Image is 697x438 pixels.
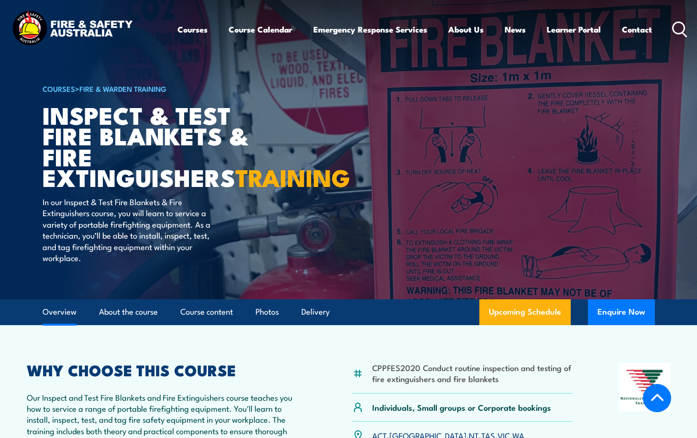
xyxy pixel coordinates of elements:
h6: > [43,83,279,94]
button: Enquire Now [588,299,655,325]
a: News [505,17,526,42]
a: COURSES [43,83,75,94]
a: Emergency Response Services [313,17,427,42]
a: Delivery [301,299,330,325]
p: In our Inspect & Test Fire Blankets & Fire Extinguishers course, you will learn to service a vari... [43,196,217,263]
a: Course content [180,299,233,325]
a: About the course [99,299,158,325]
a: Courses [177,17,208,42]
p: Individuals, Small groups or Corporate bookings [372,402,551,413]
a: Course Calendar [229,17,292,42]
a: Contact [622,17,652,42]
a: Fire & Warden Training [79,83,166,94]
a: About Us [448,17,484,42]
a: Upcoming Schedule [479,299,571,325]
a: Overview [43,299,77,325]
h1: Inspect & Test Fire Blankets & Fire Extinguishers [43,104,279,187]
img: Nationally Recognised Training logo. [619,363,671,412]
h2: WHY CHOOSE THIS COURSE [27,363,306,376]
a: Photos [255,299,279,325]
a: Learner Portal [547,17,601,42]
strong: TRAINING [235,158,350,195]
li: CPPFES2020 Conduct routine inspection and testing of fire extinguishers and fire blankets [372,362,573,384]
